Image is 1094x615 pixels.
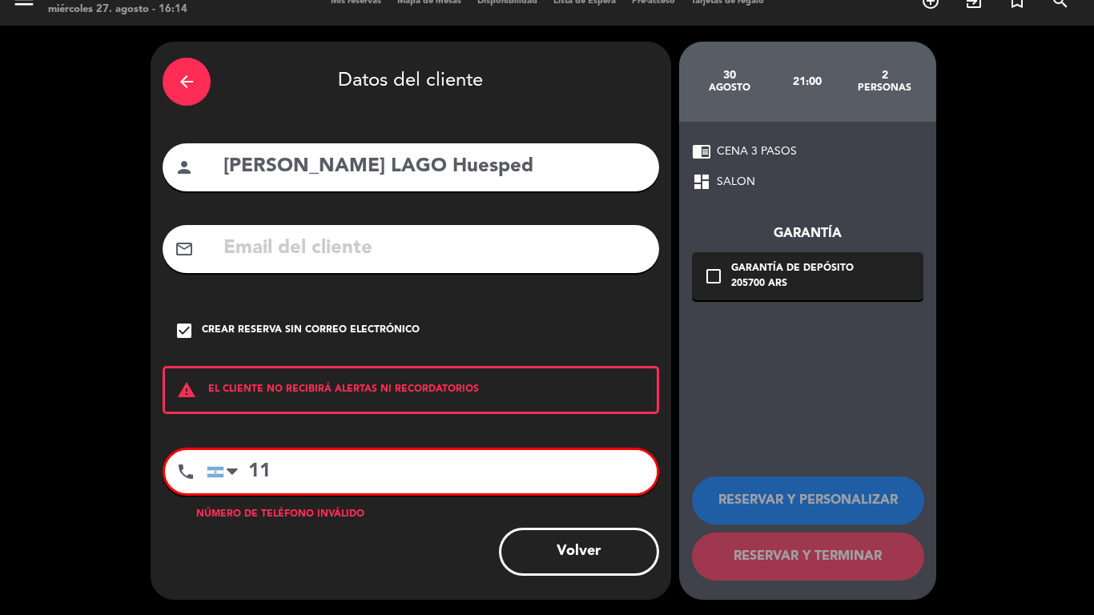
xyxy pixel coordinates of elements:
[222,151,647,183] input: Nombre del cliente
[222,232,647,265] input: Email del cliente
[768,54,846,110] div: 21:00
[175,321,194,340] i: check_box
[163,54,659,110] div: Datos del cliente
[717,143,797,161] span: CENA 3 PASOS
[175,239,194,259] i: mail_outline
[177,72,196,91] i: arrow_back
[731,261,854,277] div: Garantía de depósito
[692,142,711,161] span: chrome_reader_mode
[692,172,711,191] span: dashboard
[176,462,195,481] i: phone
[48,2,187,18] div: miércoles 27. agosto - 16:14
[207,451,244,492] div: Argentina: +54
[717,173,755,191] span: SALON
[163,507,659,523] div: Número de teléfono inválido
[499,528,659,576] button: Volver
[165,380,208,400] i: warning
[692,223,923,244] div: Garantía
[692,533,924,581] button: RESERVAR Y TERMINAR
[207,450,657,493] input: Número de teléfono...
[846,69,923,82] div: 2
[731,276,854,292] div: 205700 ARS
[691,82,769,94] div: agosto
[691,69,769,82] div: 30
[692,476,924,525] button: RESERVAR Y PERSONALIZAR
[175,158,194,177] i: person
[846,82,923,94] div: personas
[163,366,659,414] div: EL CLIENTE NO RECIBIRÁ ALERTAS NI RECORDATORIOS
[704,267,723,286] i: check_box_outline_blank
[202,323,420,339] div: Crear reserva sin correo electrónico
